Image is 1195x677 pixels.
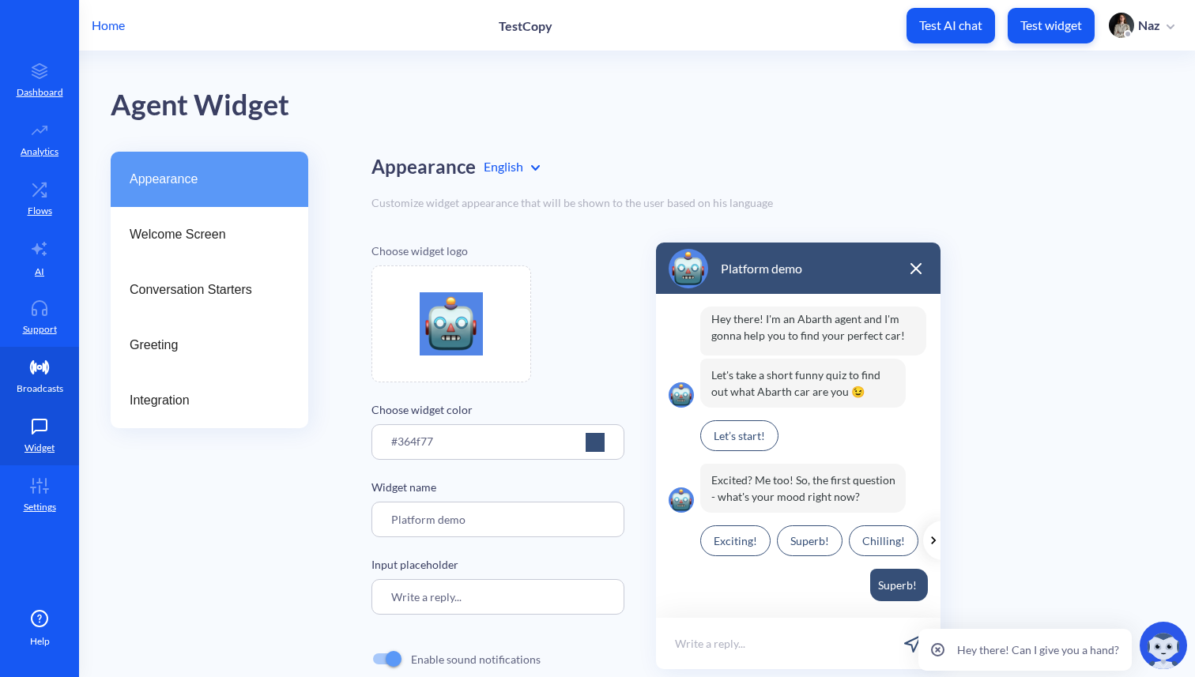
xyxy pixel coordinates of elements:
span: Welcome Screen [130,225,277,244]
a: Integration [111,373,308,428]
button: Test AI chat [907,8,995,43]
img: user photo [1109,13,1134,38]
a: Conversation Starters [111,262,308,318]
p: Broadcasts [17,382,63,396]
p: Home [92,16,125,35]
p: Enable sound notifications [411,651,541,668]
p: Choose widget color [371,401,624,418]
p: Test AI chat [919,17,982,33]
div: English [484,157,540,176]
p: Widget name [371,479,624,495]
span: Greeting [130,336,277,355]
p: AI [35,265,44,279]
div: Agent Widget [111,83,1195,128]
a: Welcome Screen [111,207,308,262]
span: Help [30,634,50,649]
p: Dashboard [17,85,63,100]
p: Exciting! [700,525,771,556]
p: TestCopy [499,18,552,33]
div: Customize widget appearance that will be shown to the user based on his language [371,194,1163,211]
input: Agent [371,502,624,537]
p: Superb! [870,569,928,601]
p: Analytics [21,145,58,159]
p: Hey there! Can I give you a hand? [957,641,1119,658]
p: Test widget [1020,17,1082,33]
p: Naz [1138,17,1160,34]
p: Let’s start! [700,420,778,451]
img: copilot-icon.svg [1140,622,1187,669]
p: Write a reply... [675,635,745,652]
img: logo [669,382,694,408]
p: Choose widget logo [371,243,624,259]
p: Support [23,322,57,337]
h2: Appearance [371,156,476,179]
p: #364f77 [391,433,433,449]
p: Widget [25,441,55,455]
input: Write your reply [371,579,624,615]
p: Let's take a short funny quiz to find out what Abarth car are you 😉 [700,359,906,408]
span: Conversation Starters [130,280,277,299]
span: Integration [130,391,277,410]
p: Platform demo [721,259,802,278]
img: file [420,292,483,355]
button: Test widget [1008,8,1095,43]
p: Superb! [777,525,843,556]
p: Settings [24,500,56,514]
p: Hey there! I'm an Abarth agent and I'm gonna help you to find your perfect car! [700,307,926,355]
p: Flows [28,204,52,218]
img: logo [669,249,708,288]
p: Excited? Me too! So, the first question - what's your mood right now? [700,464,906,513]
span: Appearance [130,170,277,189]
p: Chilling! [849,525,918,556]
button: user photoNaz [1101,11,1182,39]
p: Input placeholder [371,556,624,573]
a: Greeting [111,318,308,373]
img: logo [669,487,694,513]
a: Appearance [111,152,308,207]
